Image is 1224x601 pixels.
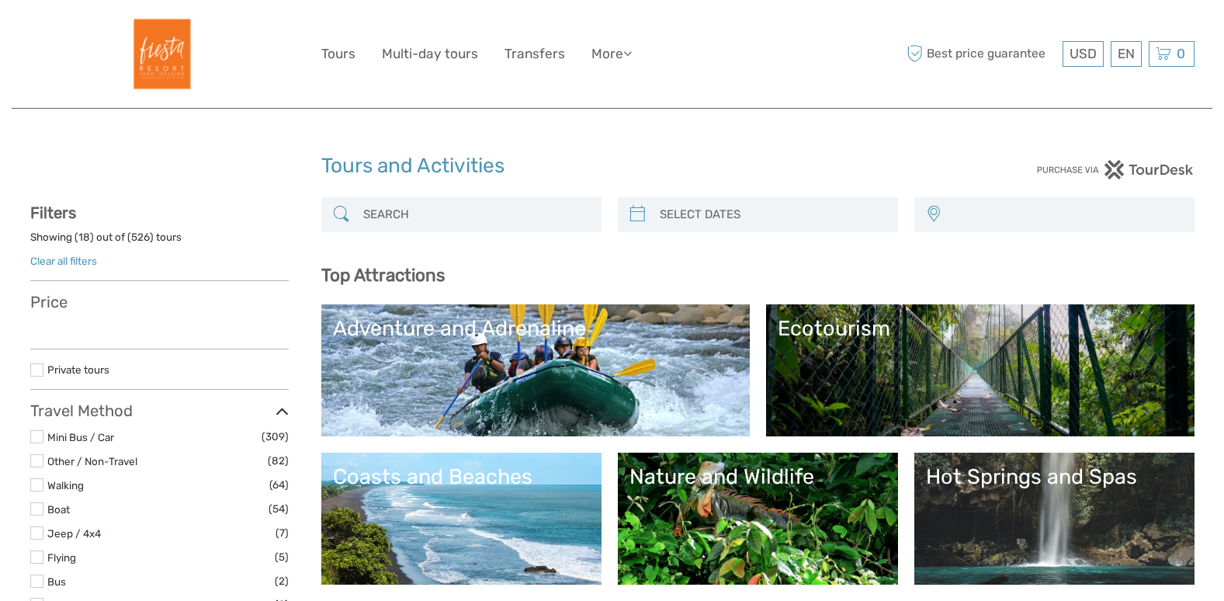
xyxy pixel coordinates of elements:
div: EN [1111,41,1142,67]
div: Adventure and Adrenaline [333,316,738,341]
div: Nature and Wildlife [629,464,886,489]
input: SEARCH [357,201,594,228]
strong: Filters [30,203,76,222]
a: Ecotourism [778,316,1183,425]
span: USD [1070,46,1097,61]
b: Top Attractions [321,265,445,286]
h1: Tours and Activities [321,154,903,179]
h3: Price [30,293,289,311]
div: Hot Springs and Spas [926,464,1183,489]
a: More [591,43,632,65]
a: Hot Springs and Spas [926,464,1183,573]
a: Jeep / 4x4 [47,527,101,540]
span: (5) [275,548,289,566]
a: Coasts and Beaches [333,464,590,573]
a: Multi-day tours [382,43,478,65]
a: Tours [321,43,355,65]
a: Private tours [47,363,109,376]
img: PurchaseViaTourDesk.png [1036,160,1194,179]
a: Walking [47,479,84,492]
a: Adventure and Adrenaline [333,316,738,425]
div: Showing ( ) out of ( ) tours [30,230,289,254]
img: Fiesta Resort [117,12,202,96]
a: Clear all filters [30,255,97,267]
a: Boat [47,503,70,516]
span: 0 [1174,46,1188,61]
a: Mini Bus / Car [47,431,114,443]
label: 526 [131,230,150,245]
span: (2) [275,572,289,590]
a: Other / Non-Travel [47,455,137,467]
div: Ecotourism [778,316,1183,341]
input: SELECT DATES [654,201,890,228]
a: Flying [47,551,76,564]
span: (64) [269,476,289,494]
span: Best price guarantee [903,41,1059,67]
span: (7) [276,524,289,542]
a: Nature and Wildlife [629,464,886,573]
a: Transfers [505,43,565,65]
h3: Travel Method [30,401,289,420]
span: (54) [269,500,289,518]
label: 18 [78,230,90,245]
span: (309) [262,428,289,446]
span: (82) [268,452,289,470]
a: Bus [47,575,66,588]
div: Coasts and Beaches [333,464,590,489]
